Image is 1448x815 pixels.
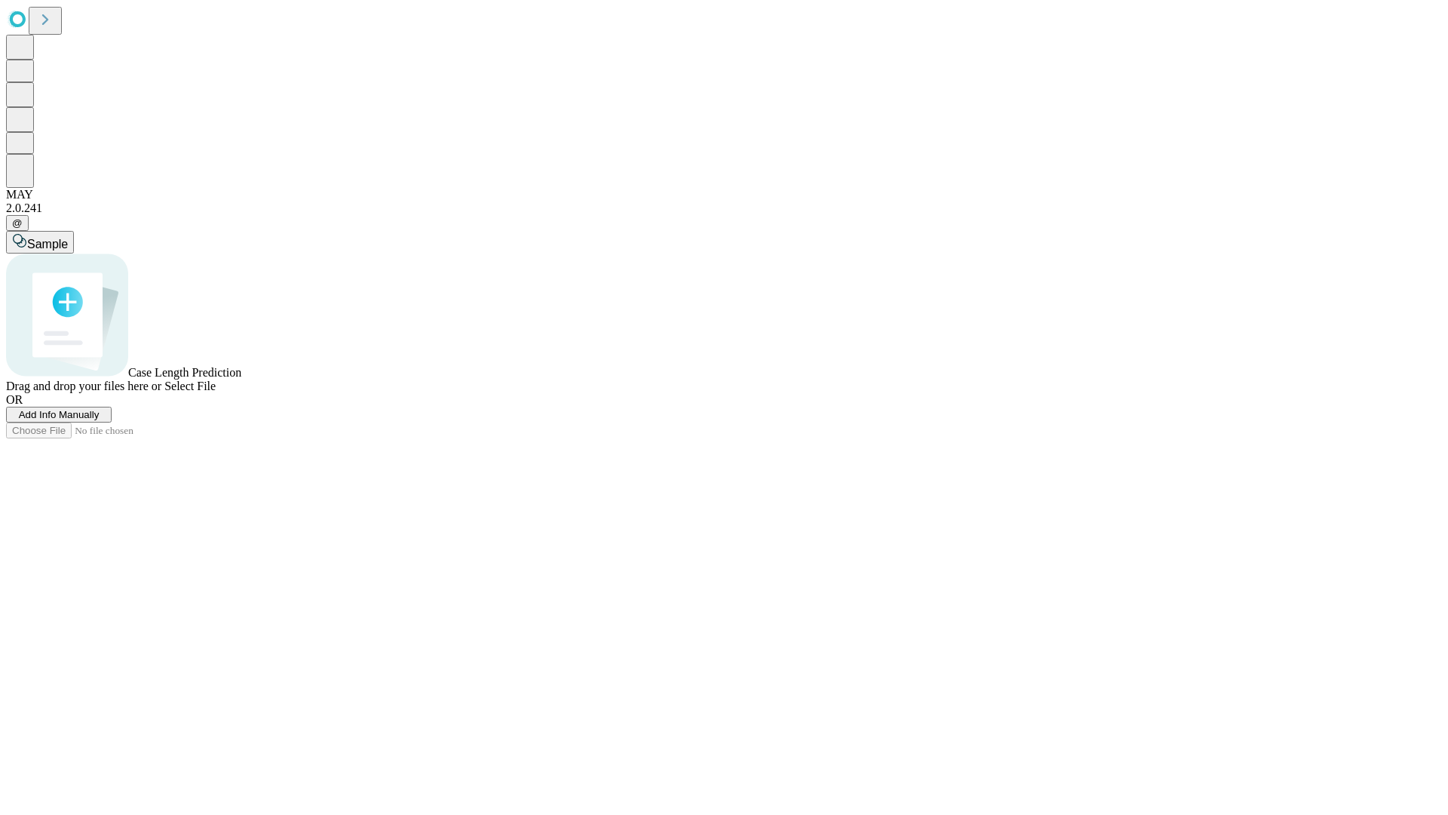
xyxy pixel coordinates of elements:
div: 2.0.241 [6,201,1442,215]
button: Add Info Manually [6,407,112,423]
span: Add Info Manually [19,409,100,420]
div: MAY [6,188,1442,201]
span: Sample [27,238,68,251]
span: @ [12,217,23,229]
button: Sample [6,231,74,254]
button: @ [6,215,29,231]
span: Case Length Prediction [128,366,241,379]
span: Select File [164,380,216,392]
span: OR [6,393,23,406]
span: Drag and drop your files here or [6,380,161,392]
